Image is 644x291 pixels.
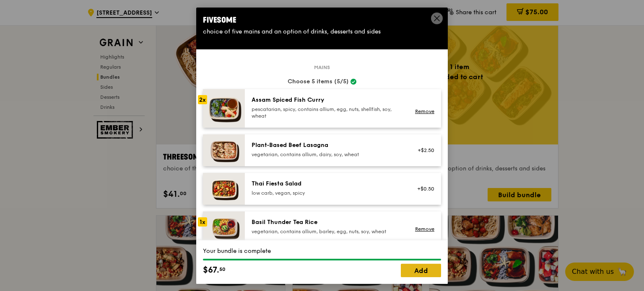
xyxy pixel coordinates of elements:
[252,151,402,157] div: vegetarian, contains allium, dairy, soy, wheat
[252,179,402,188] div: Thai Fiesta Salad
[412,185,434,192] div: +$0.50
[219,266,226,273] span: 50
[252,228,402,234] div: vegetarian, contains allium, barley, egg, nuts, soy, wheat
[198,95,207,104] div: 2x
[203,173,245,204] img: daily_normal_Thai_Fiesta_Salad__Horizontal_.jpg
[252,141,402,149] div: Plant‑Based Beef Lasagna
[203,77,441,85] div: Choose 5 items (5/5)
[203,14,441,26] div: Fivesome
[203,27,441,36] div: choice of five mains and an option of drinks, desserts and sides
[203,134,245,166] img: daily_normal_Citrusy-Cauliflower-Plant-Based-Lasagna-HORZ.jpg
[198,217,207,226] div: 1x
[311,64,333,70] span: Mains
[203,247,441,255] div: Your bundle is complete
[252,218,402,226] div: Basil Thunder Tea Rice
[252,189,402,196] div: low carb, vegan, spicy
[252,106,402,119] div: pescatarian, spicy, contains allium, egg, nuts, shellfish, soy, wheat
[252,95,402,104] div: Assam Spiced Fish Curry
[203,264,219,276] span: $67.
[401,264,441,277] a: Add
[412,147,434,153] div: +$2.50
[415,226,434,232] a: Remove
[203,211,245,243] img: daily_normal_HORZ-Basil-Thunder-Tea-Rice.jpg
[415,108,434,114] a: Remove
[203,89,245,127] img: daily_normal_Assam_Spiced_Fish_Curry__Horizontal_.jpg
